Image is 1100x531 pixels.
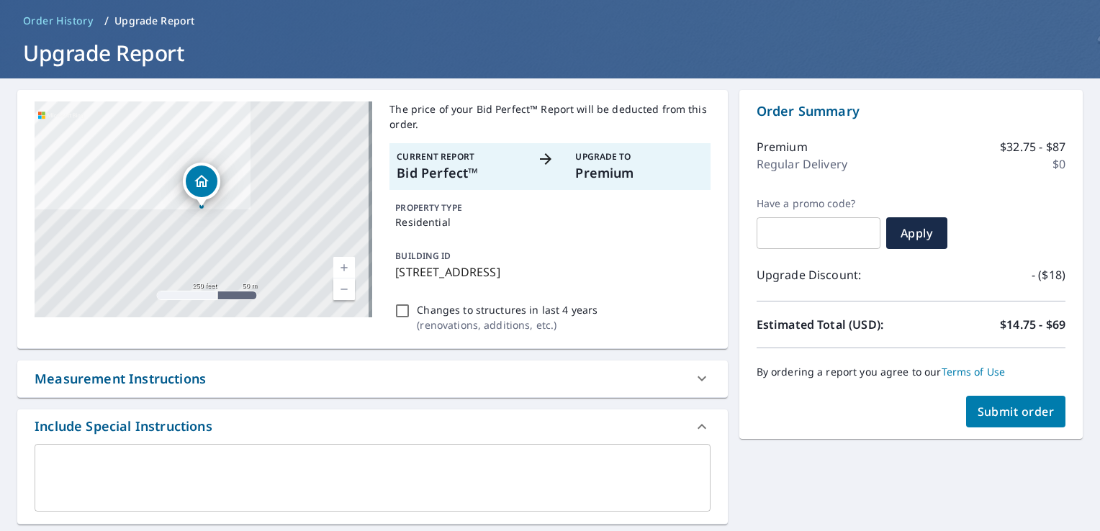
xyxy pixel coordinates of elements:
[942,365,1006,378] a: Terms of Use
[966,396,1066,427] button: Submit order
[395,250,451,262] p: BUILDING ID
[17,38,1083,68] h1: Upgrade Report
[183,163,220,207] div: Dropped pin, building 1, Residential property, 1318 Gleneagle Dr Indianapolis, IN 46239
[389,101,710,132] p: The price of your Bid Perfect™ Report will be deducted from this order.
[35,369,206,389] div: Measurement Instructions
[757,366,1065,378] p: By ordering a report you agree to our
[333,257,355,278] a: Current Level 17, Zoom In
[395,201,704,214] p: PROPERTY TYPE
[104,12,109,29] li: /
[1032,266,1065,283] p: - ($18)
[757,101,1065,121] p: Order Summary
[575,150,703,163] p: Upgrade To
[757,266,911,283] p: Upgrade Discount:
[35,417,212,436] div: Include Special Instructions
[17,9,1083,32] nav: breadcrumb
[757,138,808,155] p: Premium
[1000,138,1065,155] p: $32.75 - $87
[978,404,1055,419] span: Submit order
[757,155,847,173] p: Regular Delivery
[1052,155,1065,173] p: $0
[23,14,93,28] span: Order History
[397,163,524,183] p: Bid Perfect™
[395,263,704,281] p: [STREET_ADDRESS]
[17,360,728,397] div: Measurement Instructions
[333,278,355,300] a: Current Level 17, Zoom Out
[395,214,704,230] p: Residential
[397,150,524,163] p: Current Report
[114,14,194,28] p: Upgrade Report
[17,409,728,444] div: Include Special Instructions
[417,302,598,317] p: Changes to structures in last 4 years
[757,197,880,210] label: Have a promo code?
[1000,316,1065,333] p: $14.75 - $69
[575,163,703,183] p: Premium
[886,217,947,249] button: Apply
[757,316,911,333] p: Estimated Total (USD):
[17,9,99,32] a: Order History
[898,225,936,241] span: Apply
[417,317,598,332] p: ( renovations, additions, etc. )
